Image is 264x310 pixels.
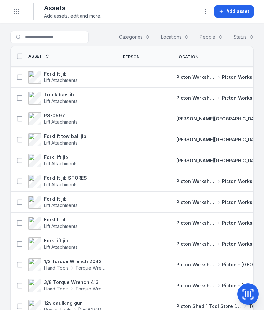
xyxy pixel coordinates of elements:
span: Hand Tools [44,286,69,292]
strong: Forklift tow ball jib [44,133,86,140]
span: Torque Wrench [75,265,107,271]
a: Fork lift jibLift Attachments [28,154,78,167]
span: Torque Wrench [75,286,107,292]
span: Picton Workshop 1 [222,178,261,185]
span: [PERSON_NAME][GEOGRAPHIC_DATA] [176,116,261,121]
span: Picton Workshop 1 [222,220,261,226]
span: Lift Attachments [44,244,78,250]
span: Picton Shed 1 Tool Store (Storage) [176,303,242,310]
span: Picton Workshops & Bays [176,282,215,289]
strong: Fork lift jib [44,237,78,244]
button: People [196,31,227,43]
strong: Forklift jib [44,196,78,202]
button: Categories [115,31,154,43]
span: Lift Attachments [44,140,78,146]
span: TA44 [249,303,261,310]
span: Picton Workshops & Bays [176,95,215,101]
strong: PS-0597 [44,112,78,119]
span: Lift Attachments [44,223,78,229]
span: Lift Attachments [44,98,78,104]
strong: Forklift jib [44,71,78,77]
span: Picton Workshop 1 [222,241,261,247]
span: Picton Workshops & Bays [176,241,215,247]
span: Lift Attachments [44,119,78,125]
span: Lift Attachments [44,203,78,208]
span: Picton Workshops & Bays [176,199,215,205]
a: 3/8 Torque Wrench 413Hand ToolsTorque Wrench [28,279,107,292]
span: Picton - [GEOGRAPHIC_DATA] [222,282,261,289]
a: Forklift jibLift Attachments [28,196,78,209]
span: Hand Tools [44,265,69,271]
span: Person [123,54,140,60]
a: Asset [28,54,50,59]
span: [PERSON_NAME][GEOGRAPHIC_DATA] [176,137,261,142]
span: Location [176,54,198,60]
strong: 1/2 Torque Wrench 2042 [44,258,107,265]
span: Picton Workshops & Bays [176,261,215,268]
button: Add asset [214,5,254,18]
a: Forklift jib STORESLift Attachments [28,175,87,188]
a: [PERSON_NAME][GEOGRAPHIC_DATA] [176,157,261,164]
span: Picton Workshop 2 [222,74,261,80]
a: Picton Workshops & BaysPicton Workshop 1 [176,241,261,247]
span: Lift Attachments [44,182,78,187]
a: [PERSON_NAME][GEOGRAPHIC_DATA] [176,116,261,122]
span: Add assets, edit and more. [44,13,101,19]
a: Picton Workshops & BaysPicton Workshop 1 [176,178,261,185]
span: Picton Workshop 1 [222,95,261,101]
a: Picton Workshops & BaysPicton Workshop 1 [176,220,261,226]
a: Forklift jibLift Attachments [28,71,78,84]
span: Asset [28,54,42,59]
h2: Assets [44,4,101,13]
a: 1/2 Torque Wrench 2042Hand ToolsTorque Wrench [28,258,107,271]
span: Add asset [227,8,249,15]
a: Picton Workshops & BaysPicton Workshop 1 [176,199,261,205]
strong: Truck bay jib [44,92,78,98]
strong: 12v caulking gun [44,300,107,306]
span: Picton Workshops & Bays [176,74,215,80]
button: Locations [157,31,193,43]
a: Truck bay jibLift Attachments [28,92,78,105]
a: PS-0597Lift Attachments [28,112,78,125]
a: Picton Workshops & BaysPicton Workshop 1 [176,95,261,101]
a: Forklift tow ball jibLift Attachments [28,133,86,146]
a: Picton Workshops & BaysPicton - [GEOGRAPHIC_DATA] [176,261,261,268]
strong: Fork lift jib [44,154,78,161]
a: Forklift jibLift Attachments [28,217,78,230]
span: Picton Workshop 1 [222,199,261,205]
button: Toggle navigation [10,5,23,18]
a: Picton Shed 1 Tool Store (Storage)TA44 [176,303,261,310]
a: [PERSON_NAME][GEOGRAPHIC_DATA] [176,136,261,143]
button: Status [229,31,258,43]
span: Picton Workshops & Bays [176,220,215,226]
span: Lift Attachments [44,161,78,166]
strong: 3/8 Torque Wrench 413 [44,279,107,286]
span: [PERSON_NAME][GEOGRAPHIC_DATA] [176,158,261,163]
span: Picton Workshops & Bays [176,178,215,185]
strong: Forklift jib [44,217,78,223]
span: Picton - [GEOGRAPHIC_DATA] [222,261,261,268]
a: Picton Workshops & BaysPicton Workshop 2 [176,74,261,80]
a: Fork lift jibLift Attachments [28,237,78,250]
a: Picton Workshops & BaysPicton - [GEOGRAPHIC_DATA] [176,282,261,289]
strong: Forklift jib STORES [44,175,87,181]
span: Lift Attachments [44,77,78,83]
